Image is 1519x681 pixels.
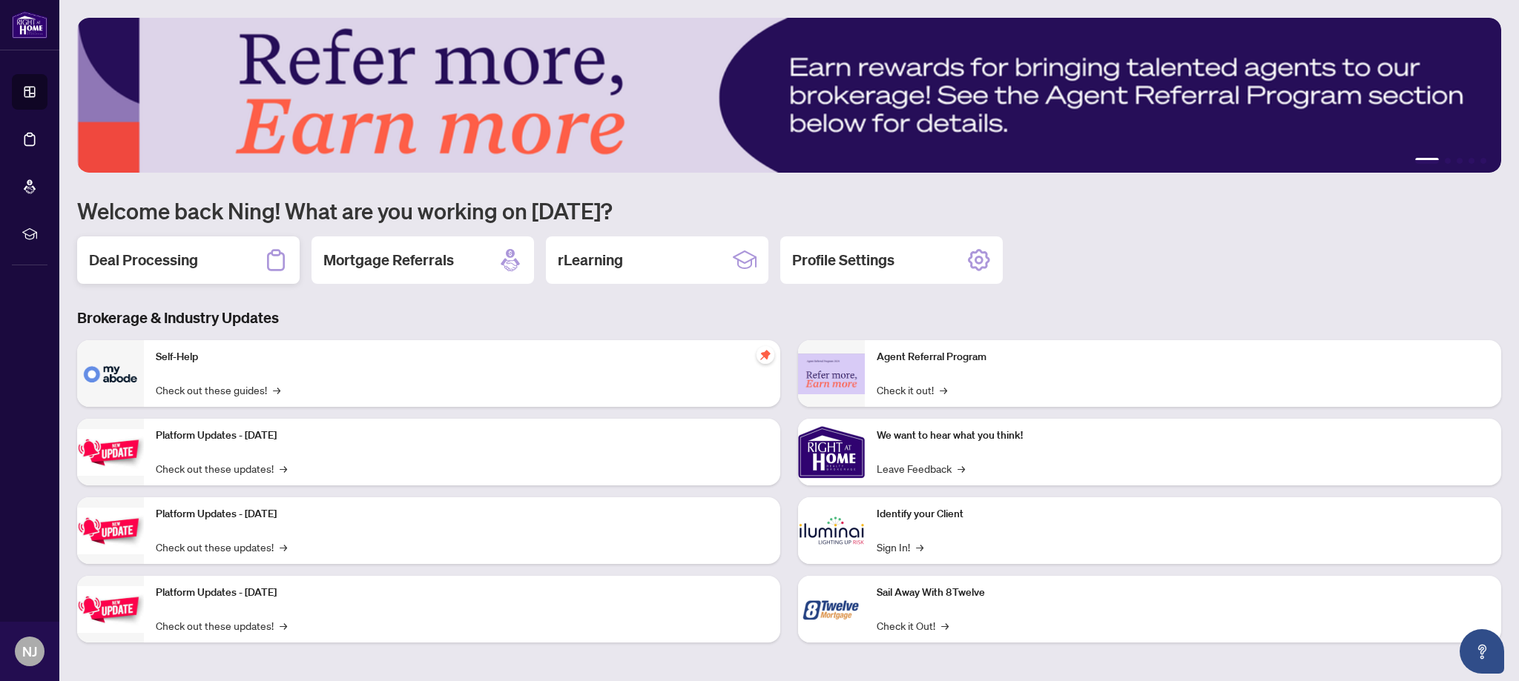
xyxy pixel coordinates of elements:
[940,382,947,398] span: →
[792,250,894,270] h2: Profile Settings
[323,250,454,270] h2: Mortgage Referrals
[558,250,623,270] h2: rLearning
[273,382,280,398] span: →
[877,460,965,476] a: Leave Feedback→
[156,428,768,444] p: Platform Updates - [DATE]
[798,576,865,642] img: Sail Away With 8Twelve
[877,617,949,634] a: Check it Out!→
[156,349,768,365] p: Self-Help
[1469,158,1474,164] button: 4
[156,617,287,634] a: Check out these updates!→
[280,460,287,476] span: →
[77,18,1501,173] img: Slide 0
[156,506,768,522] p: Platform Updates - [DATE]
[280,617,287,634] span: →
[156,539,287,555] a: Check out these updates!→
[757,346,774,364] span: pushpin
[89,250,198,270] h2: Deal Processing
[1457,158,1463,164] button: 3
[941,617,949,634] span: →
[77,508,144,554] img: Platform Updates - July 8, 2025
[156,382,280,398] a: Check out these guides!→
[77,196,1501,225] h1: Welcome back Ning! What are you working on [DATE]?
[77,586,144,633] img: Platform Updates - June 23, 2025
[156,460,287,476] a: Check out these updates!→
[877,382,947,398] a: Check it out!→
[798,353,865,394] img: Agent Referral Program
[1460,629,1504,674] button: Open asap
[77,308,1501,328] h3: Brokerage & Industry Updates
[280,539,287,555] span: →
[798,419,865,485] img: We want to hear what you think!
[77,429,144,476] img: Platform Updates - July 21, 2025
[77,340,144,407] img: Self-Help
[12,11,47,39] img: logo
[877,506,1489,522] p: Identify your Client
[877,428,1489,444] p: We want to hear what you think!
[798,497,865,564] img: Identify your Client
[1480,158,1486,164] button: 5
[22,641,37,662] span: NJ
[877,539,923,555] a: Sign In!→
[1415,158,1439,164] button: 1
[877,585,1489,601] p: Sail Away With 8Twelve
[916,539,923,555] span: →
[1445,158,1451,164] button: 2
[156,585,768,601] p: Platform Updates - [DATE]
[958,460,965,476] span: →
[877,349,1489,365] p: Agent Referral Program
